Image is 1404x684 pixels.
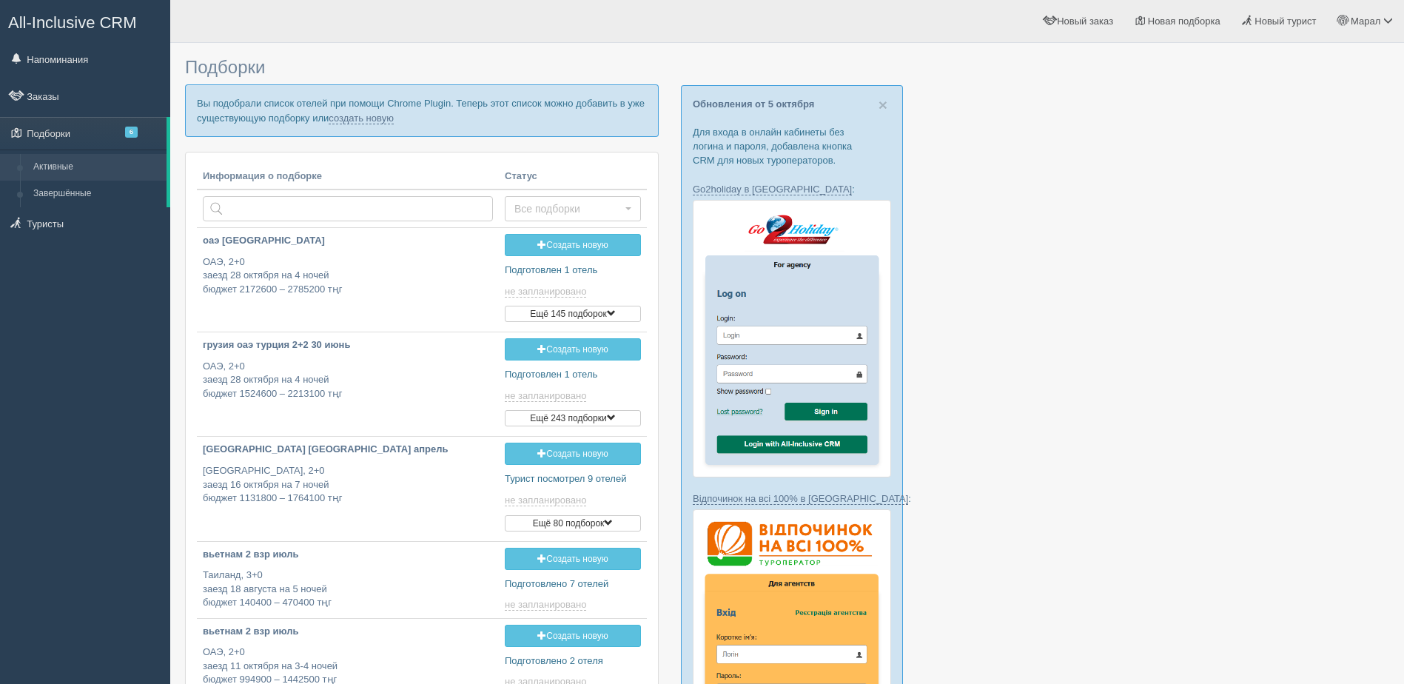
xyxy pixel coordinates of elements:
p: ОАЭ, 2+0 заезд 28 октября на 4 ночей бюджет 1524600 – 2213100 тңг [203,360,493,401]
a: Создать новую [505,443,641,465]
p: Вы подобрали список отелей при помощи Chrome Plugin. Теперь этот список можно добавить в уже суще... [185,84,659,136]
a: не запланировано [505,390,589,402]
p: [GEOGRAPHIC_DATA], 2+0 заезд 16 октября на 7 ночей бюджет 1131800 – 1764100 тңг [203,464,493,506]
button: Close [879,97,887,113]
a: не запланировано [505,599,589,611]
a: Обновления от 5 октября [693,98,814,110]
p: ОАЭ, 2+0 заезд 28 октября на 4 ночей бюджет 2172600 – 2785200 тңг [203,255,493,297]
span: не запланировано [505,599,586,611]
a: грузия оаэ турция 2+2 30 июнь ОАЭ, 2+0заезд 28 октября на 4 ночейбюджет 1524600 – 2213100 тңг [197,332,499,413]
button: Все подборки [505,196,641,221]
span: Марал [1351,16,1380,27]
p: [GEOGRAPHIC_DATA] [GEOGRAPHIC_DATA] апрель [203,443,493,457]
a: вьетнам 2 взр июль Таиланд, 3+0заезд 18 августа на 5 ночейбюджет 140400 – 470400 тңг [197,542,499,617]
a: Go2holiday в [GEOGRAPHIC_DATA] [693,184,852,195]
button: Ещё 145 подборок [505,306,641,322]
p: Подготовлен 1 отель [505,368,641,382]
a: создать новую [329,113,394,124]
span: × [879,96,887,113]
p: грузия оаэ турция 2+2 30 июнь [203,338,493,352]
p: Подготовлено 2 отеля [505,654,641,668]
img: go2holiday-login-via-crm-for-travel-agents.png [693,200,891,477]
p: вьетнам 2 взр июль [203,625,493,639]
p: : [693,182,891,196]
p: Подготовлено 7 отелей [505,577,641,591]
a: оаэ [GEOGRAPHIC_DATA] ОАЭ, 2+0заезд 28 октября на 4 ночейбюджет 2172600 – 2785200 тңг [197,228,499,309]
a: Создать новую [505,625,641,647]
a: Создать новую [505,234,641,256]
span: 6 [125,127,138,138]
button: Ещё 80 подборок [505,515,641,532]
span: Все подборки [514,201,622,216]
p: Для входа в онлайн кабинеты без логина и пароля, добавлена кнопка CRM для новых туроператоров. [693,125,891,167]
p: вьетнам 2 взр июль [203,548,493,562]
p: Таиланд, 3+0 заезд 18 августа на 5 ночей бюджет 140400 – 470400 тңг [203,569,493,610]
th: Статус [499,164,647,190]
span: не запланировано [505,390,586,402]
a: All-Inclusive CRM [1,1,169,41]
a: не запланировано [505,494,589,506]
span: не запланировано [505,286,586,298]
p: : [693,492,891,506]
a: [GEOGRAPHIC_DATA] [GEOGRAPHIC_DATA] апрель [GEOGRAPHIC_DATA], 2+0заезд 16 октября на 7 ночейбюдже... [197,437,499,517]
a: не запланировано [505,286,589,298]
p: оаэ [GEOGRAPHIC_DATA] [203,234,493,248]
span: Новый турист [1254,16,1316,27]
span: Новая подборка [1148,16,1220,27]
a: Активные [27,154,167,181]
span: не запланировано [505,494,586,506]
span: Новый заказ [1057,16,1113,27]
a: Создать новую [505,338,641,361]
a: Создать новую [505,548,641,570]
a: Завершённые [27,181,167,207]
input: Поиск по стране или туристу [203,196,493,221]
span: Подборки [185,57,265,77]
p: Турист посмотрел 9 отелей [505,472,641,486]
p: Подготовлен 1 отель [505,264,641,278]
th: Информация о подборке [197,164,499,190]
a: Відпочинок на всі 100% в [GEOGRAPHIC_DATA] [693,493,908,505]
span: All-Inclusive CRM [8,13,137,32]
button: Ещё 243 подборки [505,410,641,426]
